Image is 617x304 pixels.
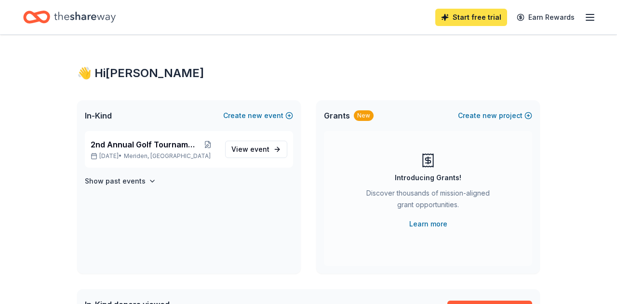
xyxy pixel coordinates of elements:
[458,110,532,121] button: Createnewproject
[435,9,507,26] a: Start free trial
[225,141,287,158] a: View event
[248,110,262,121] span: new
[85,175,156,187] button: Show past events
[250,145,269,153] span: event
[124,152,211,160] span: Meriden, [GEOGRAPHIC_DATA]
[483,110,497,121] span: new
[362,187,494,214] div: Discover thousands of mission-aligned grant opportunities.
[77,66,540,81] div: 👋 Hi [PERSON_NAME]
[511,9,580,26] a: Earn Rewards
[23,6,116,28] a: Home
[354,110,374,121] div: New
[223,110,293,121] button: Createnewevent
[324,110,350,121] span: Grants
[85,110,112,121] span: In-Kind
[85,175,146,187] h4: Show past events
[91,152,217,160] p: [DATE] •
[395,172,461,184] div: Introducing Grants!
[409,218,447,230] a: Learn more
[231,144,269,155] span: View
[91,139,199,150] span: 2nd Annual Golf Tournament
